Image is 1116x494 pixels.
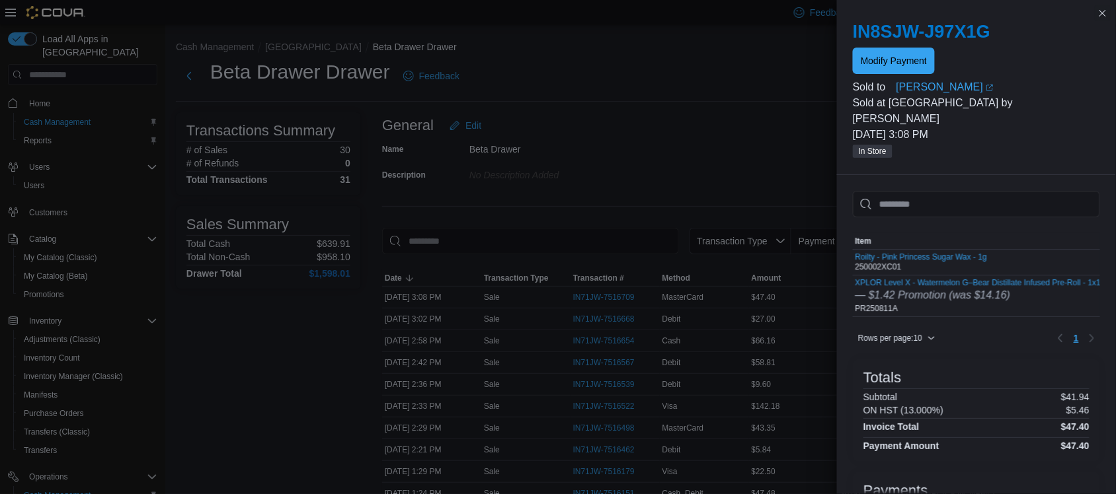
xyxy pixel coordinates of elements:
span: In Store [853,145,893,158]
p: Sold at [GEOGRAPHIC_DATA] by [PERSON_NAME] [853,95,1100,127]
a: [PERSON_NAME]External link [897,79,1100,95]
button: Item [853,233,1108,249]
h6: Subtotal [863,392,897,402]
p: [DATE] 3:08 PM [853,127,1100,143]
div: Sold to [853,79,894,95]
h4: $47.40 [1061,441,1090,451]
div: — $1.42 Promotion (was $14.16) [856,287,1105,303]
h4: Payment Amount [863,441,939,451]
h3: Totals [863,370,901,386]
span: In Store [859,145,887,157]
span: Item [856,236,872,246]
h4: $47.40 [1061,421,1090,432]
h6: ON HST (13.000%) [863,405,943,415]
button: Close this dialog [1095,5,1111,21]
div: PR250811A [856,278,1105,314]
span: Rows per page : 10 [858,333,922,343]
button: Roilty - Pink Princess Sugar Wax - 1g [856,252,988,262]
p: $41.94 [1061,392,1090,402]
nav: Pagination for table: MemoryTable from EuiInMemoryTable [1053,328,1100,349]
div: 250002XC01 [856,252,988,272]
h2: IN8SJW-J97X1G [853,21,1100,42]
span: 1 [1074,332,1079,345]
button: Rows per page:10 [853,330,941,346]
ul: Pagination for table: MemoryTable from EuiInMemoryTable [1068,328,1084,349]
button: Next page [1084,330,1100,346]
button: XPLOR Level X - Watermelon G–Bear Distillate Infused Pre-Roll - 1x1g [856,278,1105,287]
p: $5.46 [1066,405,1090,415]
span: Modify Payment [861,54,927,67]
h4: Invoice Total [863,421,920,432]
button: Modify Payment [853,48,935,74]
button: Page 1 of 1 [1068,328,1084,349]
svg: External link [986,84,994,92]
input: This is a search bar. As you type, the results lower in the page will automatically filter. [853,191,1100,217]
button: Previous page [1053,330,1068,346]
